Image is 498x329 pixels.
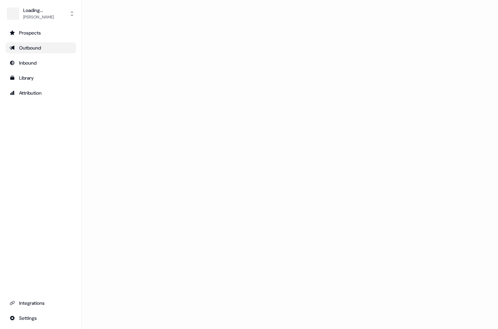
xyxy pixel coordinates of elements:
[23,14,54,20] div: [PERSON_NAME]
[10,74,72,81] div: Library
[5,27,76,38] a: Go to prospects
[5,72,76,83] a: Go to templates
[10,29,72,36] div: Prospects
[5,57,76,68] a: Go to Inbound
[5,313,76,324] a: Go to integrations
[10,90,72,96] div: Attribution
[23,7,54,14] div: Loading...
[5,87,76,98] a: Go to attribution
[10,315,72,321] div: Settings
[5,298,76,309] a: Go to integrations
[10,44,72,51] div: Outbound
[5,5,76,22] button: Loading...[PERSON_NAME]
[5,42,76,53] a: Go to outbound experience
[10,300,72,306] div: Integrations
[10,59,72,66] div: Inbound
